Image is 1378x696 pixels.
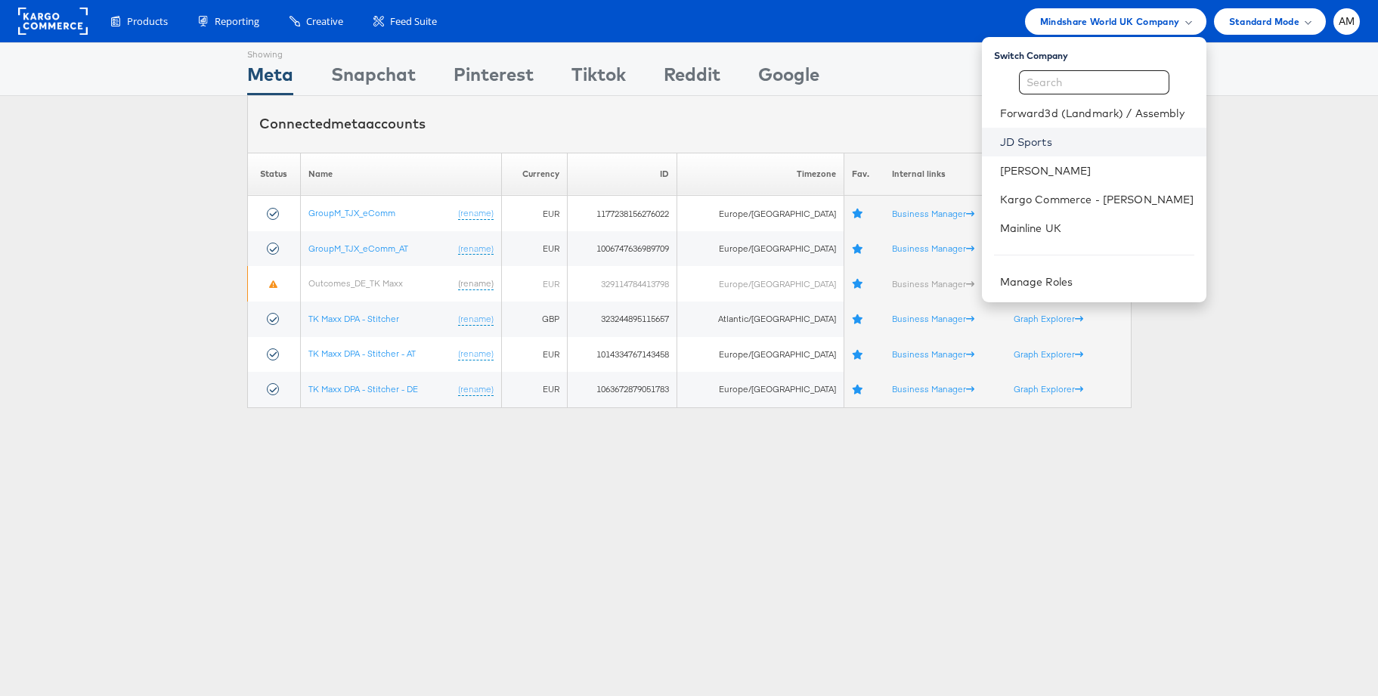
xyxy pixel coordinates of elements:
[247,153,301,196] th: Status
[127,14,168,29] span: Products
[259,114,426,134] div: Connected accounts
[501,266,567,302] td: EUR
[1040,14,1180,29] span: Mindshare World UK Company
[215,14,259,29] span: Reporting
[892,348,974,360] a: Business Manager
[458,383,494,396] a: (rename)
[501,231,567,267] td: EUR
[571,61,626,95] div: Tiktok
[994,43,1206,62] div: Switch Company
[458,277,494,290] a: (rename)
[454,61,534,95] div: Pinterest
[247,61,293,95] div: Meta
[308,313,399,324] a: TK Maxx DPA - Stitcher
[1000,192,1194,207] a: Kargo Commerce - [PERSON_NAME]
[677,372,844,407] td: Europe/[GEOGRAPHIC_DATA]
[308,243,408,254] a: GroupM_TJX_eComm_AT
[567,372,677,407] td: 1063672879051783
[331,115,366,132] span: meta
[306,14,343,29] span: Creative
[501,372,567,407] td: EUR
[677,337,844,373] td: Europe/[GEOGRAPHIC_DATA]
[501,337,567,373] td: EUR
[677,266,844,302] td: Europe/[GEOGRAPHIC_DATA]
[892,243,974,254] a: Business Manager
[677,231,844,267] td: Europe/[GEOGRAPHIC_DATA]
[892,313,974,324] a: Business Manager
[390,14,437,29] span: Feed Suite
[308,277,403,289] a: Outcomes_DE_TK Maxx
[892,278,974,289] a: Business Manager
[1019,70,1169,94] input: Search
[247,43,293,61] div: Showing
[308,383,418,394] a: TK Maxx DPA - Stitcher - DE
[677,302,844,337] td: Atlantic/[GEOGRAPHIC_DATA]
[567,337,677,373] td: 1014334767143458
[1000,106,1194,121] a: Forward3d (Landmark) / Assembly
[501,196,567,231] td: EUR
[567,302,677,337] td: 323244895115657
[677,196,844,231] td: Europe/[GEOGRAPHIC_DATA]
[458,313,494,326] a: (rename)
[1339,17,1355,26] span: AM
[664,61,720,95] div: Reddit
[331,61,416,95] div: Snapchat
[1229,14,1299,29] span: Standard Mode
[458,348,494,360] a: (rename)
[567,266,677,302] td: 329114784413798
[308,207,395,218] a: GroupM_TJX_eComm
[1000,221,1194,236] a: Mainline UK
[458,243,494,255] a: (rename)
[1000,135,1194,150] a: JD Sports
[892,383,974,394] a: Business Manager
[501,153,567,196] th: Currency
[1014,348,1083,360] a: Graph Explorer
[301,153,501,196] th: Name
[892,208,974,219] a: Business Manager
[1000,163,1194,178] a: [PERSON_NAME]
[567,196,677,231] td: 1177238156276022
[308,348,416,359] a: TK Maxx DPA - Stitcher - AT
[677,153,844,196] th: Timezone
[567,153,677,196] th: ID
[758,61,819,95] div: Google
[1014,313,1083,324] a: Graph Explorer
[501,302,567,337] td: GBP
[1000,275,1073,289] a: Manage Roles
[567,231,677,267] td: 1006747636989709
[458,207,494,220] a: (rename)
[1014,383,1083,394] a: Graph Explorer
